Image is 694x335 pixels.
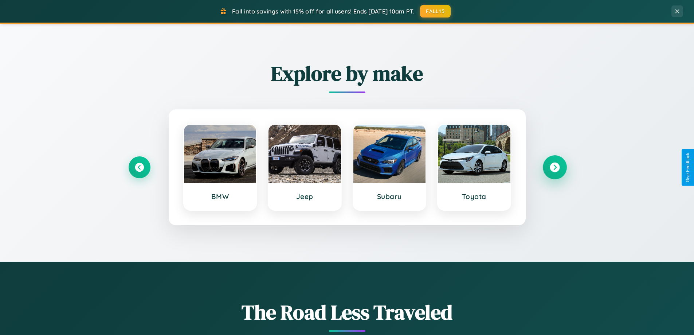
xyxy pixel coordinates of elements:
[420,5,451,17] button: FALL15
[276,192,334,201] h3: Jeep
[129,298,566,326] h1: The Road Less Traveled
[191,192,249,201] h3: BMW
[685,153,690,182] div: Give Feedback
[129,59,566,87] h2: Explore by make
[361,192,419,201] h3: Subaru
[445,192,503,201] h3: Toyota
[232,8,415,15] span: Fall into savings with 15% off for all users! Ends [DATE] 10am PT.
